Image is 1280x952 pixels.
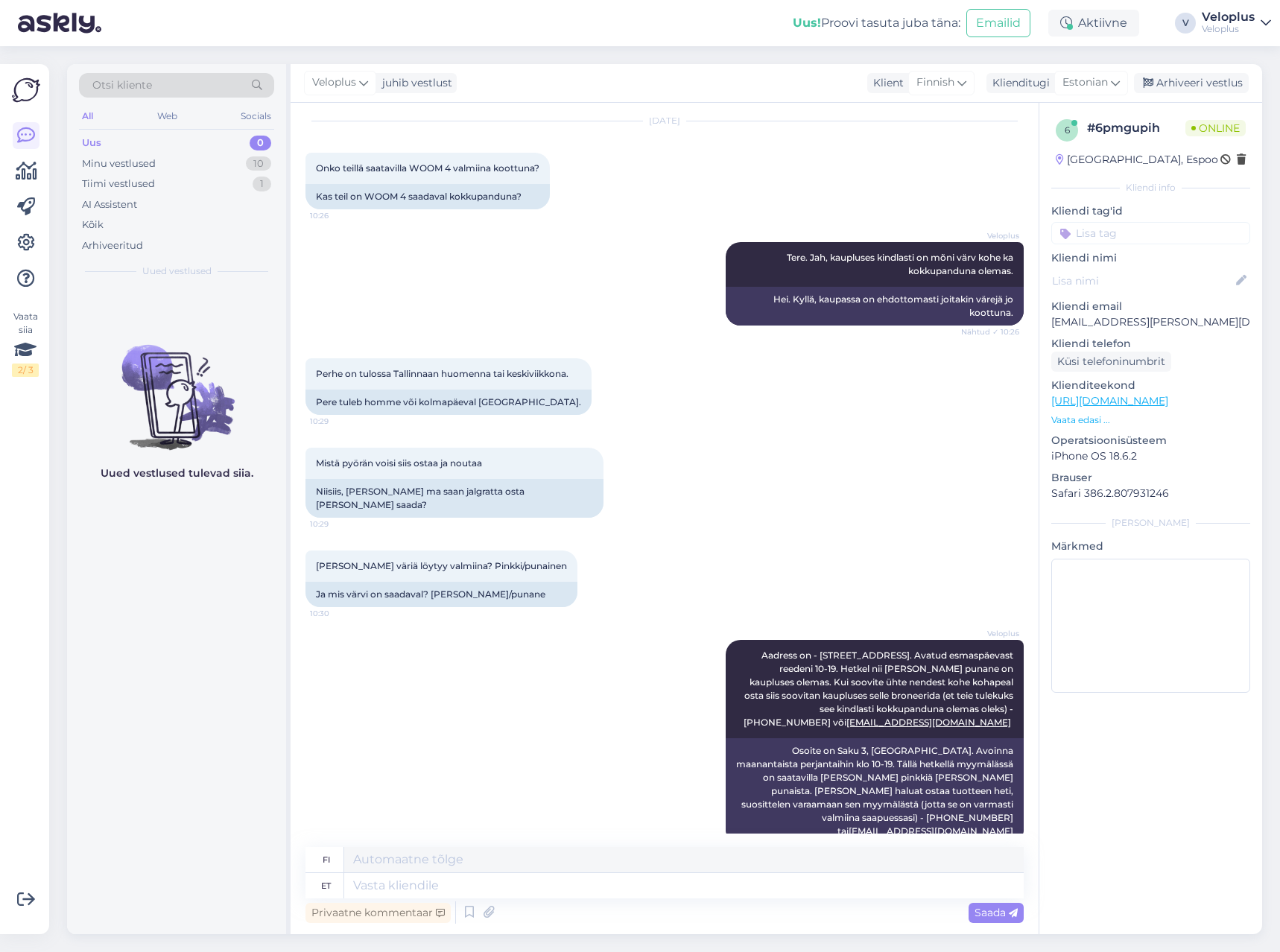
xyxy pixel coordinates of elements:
p: Kliendi tag'id [1051,203,1250,219]
div: Veloplus [1202,23,1255,35]
div: 10 [246,156,271,171]
p: [EMAIL_ADDRESS][PERSON_NAME][DOMAIN_NAME] [1051,314,1250,330]
p: Kliendi nimi [1051,250,1250,266]
span: Saada [975,906,1018,919]
span: 10:26 [310,210,366,221]
div: [DATE] [305,114,1024,127]
div: Socials [238,107,274,126]
img: No chats [67,318,286,452]
div: # 6pmgupih [1087,119,1185,137]
div: Arhiveeri vestlus [1134,73,1249,93]
div: juhib vestlust [376,75,452,91]
div: 0 [250,136,271,150]
div: Kliendi info [1051,181,1250,194]
span: Veloplus [312,74,356,91]
p: Märkmed [1051,539,1250,554]
span: Online [1185,120,1246,136]
div: Proovi tasuta juba täna: [793,14,960,32]
div: Tiimi vestlused [82,177,155,191]
span: Nähtud ✓ 10:26 [961,326,1019,337]
p: iPhone OS 18.6.2 [1051,448,1250,464]
input: Lisa tag [1051,222,1250,244]
span: Onko teillä saatavilla WOOM 4 valmiina koottuna? [316,162,539,174]
div: Küsi telefoninumbrit [1051,352,1171,372]
p: Kliendi email [1051,299,1250,314]
span: Finnish [916,74,954,91]
span: Tere. Jah, kaupluses kindlasti on mõni värv kohe ka kokkupanduna olemas. [787,252,1016,276]
p: Vaata edasi ... [1051,413,1250,427]
div: fi [323,847,330,872]
div: Hei. Kyllä, kaupassa on ehdottomasti joitakin värejä jo koottuna. [726,287,1024,326]
p: Uued vestlused tulevad siia. [101,466,253,481]
p: Safari 386.2.807931246 [1051,486,1250,501]
div: 1 [253,177,271,191]
p: Operatsioonisüsteem [1051,433,1250,448]
b: Uus! [793,16,821,30]
div: Minu vestlused [82,156,156,171]
div: Veloplus [1202,11,1255,23]
span: Estonian [1062,74,1108,91]
div: Niisiis, [PERSON_NAME] ma saan jalgratta osta [PERSON_NAME] saada? [305,479,603,518]
div: All [79,107,96,126]
div: Aktiivne [1048,10,1139,37]
div: 2 / 3 [12,364,39,377]
div: et [321,873,331,898]
span: Uued vestlused [142,264,212,278]
a: [EMAIL_ADDRESS][DOMAIN_NAME] [849,825,1013,837]
span: 10:29 [310,416,366,427]
a: [URL][DOMAIN_NAME] [1051,394,1168,407]
div: [GEOGRAPHIC_DATA], Espoo [1056,152,1218,168]
p: Kliendi telefon [1051,336,1250,352]
span: [PERSON_NAME] väriä löytyy valmiina? Pinkki/punainen [316,560,567,571]
a: [EMAIL_ADDRESS][DOMAIN_NAME] [846,717,1011,728]
div: Privaatne kommentaar [305,903,451,923]
span: Otsi kliente [92,77,152,93]
div: Web [154,107,180,126]
div: Arhiveeritud [82,238,143,253]
span: 10:29 [310,518,366,530]
div: Kõik [82,218,104,232]
input: Lisa nimi [1052,273,1233,289]
span: Perhe on tulossa Tallinnaan huomenna tai keskiviikkona. [316,368,568,379]
div: AI Assistent [82,197,137,212]
div: Klienditugi [986,75,1050,91]
span: Veloplus [963,230,1019,241]
div: Ja mis värvi on saadaval? [PERSON_NAME]/punane [305,582,577,607]
div: Pere tuleb homme või kolmapäeval [GEOGRAPHIC_DATA]. [305,390,592,415]
span: Veloplus [963,628,1019,639]
span: 10:30 [310,608,366,619]
p: Brauser [1051,470,1250,486]
div: Kas teil on WOOM 4 saadaval kokkupanduna? [305,184,550,209]
div: V [1175,13,1196,34]
img: Askly Logo [12,76,40,104]
p: Klienditeekond [1051,378,1250,393]
div: Klient [867,75,904,91]
button: Emailid [966,9,1030,37]
div: Vaata siia [12,310,39,377]
span: 6 [1065,124,1070,136]
div: Uus [82,136,101,150]
span: Mistä pyörän voisi siis ostaa ja noutaa [316,457,482,469]
div: Osoite on Saku 3, [GEOGRAPHIC_DATA]. Avoinna maanantaista perjantaihin klo 10-19. Tällä hetkellä ... [726,738,1024,844]
span: Aadress on - [STREET_ADDRESS]. Avatud esmaspäevast reedeni 10-19. Hetkel nii [PERSON_NAME] punane... [744,650,1016,728]
div: [PERSON_NAME] [1051,516,1250,530]
a: VeloplusVeloplus [1202,11,1271,35]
